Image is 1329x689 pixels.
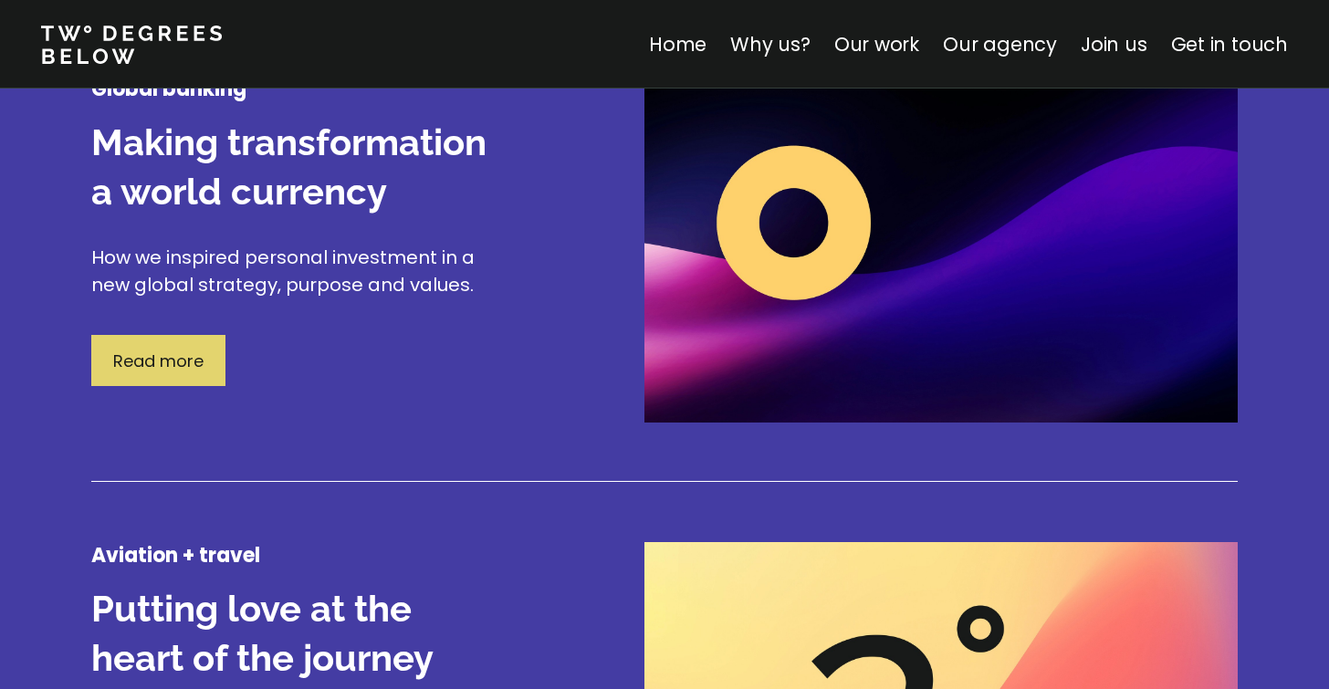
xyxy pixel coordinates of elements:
[113,349,204,373] p: Read more
[1081,31,1147,57] a: Join us
[91,244,511,298] p: How we inspired personal investment in a new global strategy, purpose and values.
[91,118,511,216] h3: Making transformation a world currency
[649,31,706,57] a: Home
[1171,31,1288,57] a: Get in touch
[834,31,919,57] a: Our work
[91,76,1238,533] a: Global bankingMaking transformation a world currencyHow we inspired personal investment in a new ...
[91,584,511,683] h3: Putting love at the heart of the journey
[730,31,811,57] a: Why us?
[943,31,1057,57] a: Our agency
[91,76,511,103] h4: Global banking
[91,542,511,569] h4: Aviation + travel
